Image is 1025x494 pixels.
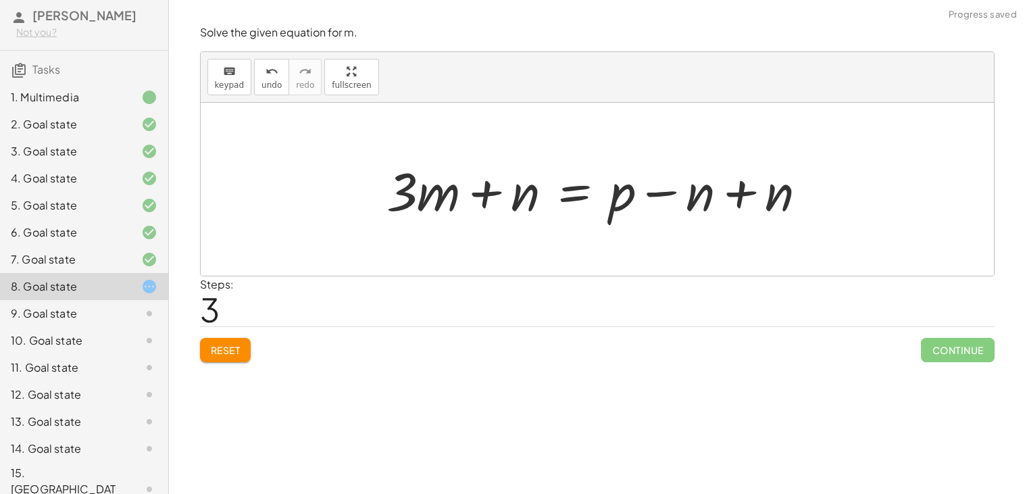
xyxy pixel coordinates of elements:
div: 7. Goal state [11,251,120,268]
span: Reset [211,344,241,356]
span: keypad [215,80,245,90]
button: undoundo [254,59,289,95]
i: undo [266,64,278,80]
i: Task finished and correct. [141,197,157,214]
span: Tasks [32,62,60,76]
div: 12. Goal state [11,387,120,403]
div: 14. Goal state [11,441,120,457]
i: Task finished and correct. [141,224,157,241]
i: Task finished and correct. [141,116,157,132]
i: keyboard [223,64,236,80]
div: 4. Goal state [11,170,120,187]
div: 10. Goal state [11,332,120,349]
div: 1. Multimedia [11,89,120,105]
div: 8. Goal state [11,278,120,295]
span: [PERSON_NAME] [32,7,136,23]
div: 13. Goal state [11,414,120,430]
button: Reset [200,338,251,362]
div: 5. Goal state [11,197,120,214]
div: 6. Goal state [11,224,120,241]
i: Task finished. [141,89,157,105]
span: redo [296,80,314,90]
span: fullscreen [332,80,371,90]
span: 3 [200,289,220,330]
i: Task not started. [141,305,157,322]
button: fullscreen [324,59,378,95]
i: Task not started. [141,332,157,349]
label: Steps: [200,277,234,291]
div: 11. Goal state [11,360,120,376]
i: Task finished and correct. [141,170,157,187]
div: 2. Goal state [11,116,120,132]
i: Task not started. [141,387,157,403]
span: Progress saved [949,8,1017,22]
span: undo [261,80,282,90]
i: redo [299,64,311,80]
p: Solve the given equation for m. [200,25,995,41]
i: Task not started. [141,360,157,376]
i: Task not started. [141,414,157,430]
div: 9. Goal state [11,305,120,322]
i: Task not started. [141,441,157,457]
i: Task finished and correct. [141,251,157,268]
div: Not you? [16,26,157,39]
button: redoredo [289,59,322,95]
button: keyboardkeypad [207,59,252,95]
div: 3. Goal state [11,143,120,159]
i: Task started. [141,278,157,295]
i: Task finished and correct. [141,143,157,159]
